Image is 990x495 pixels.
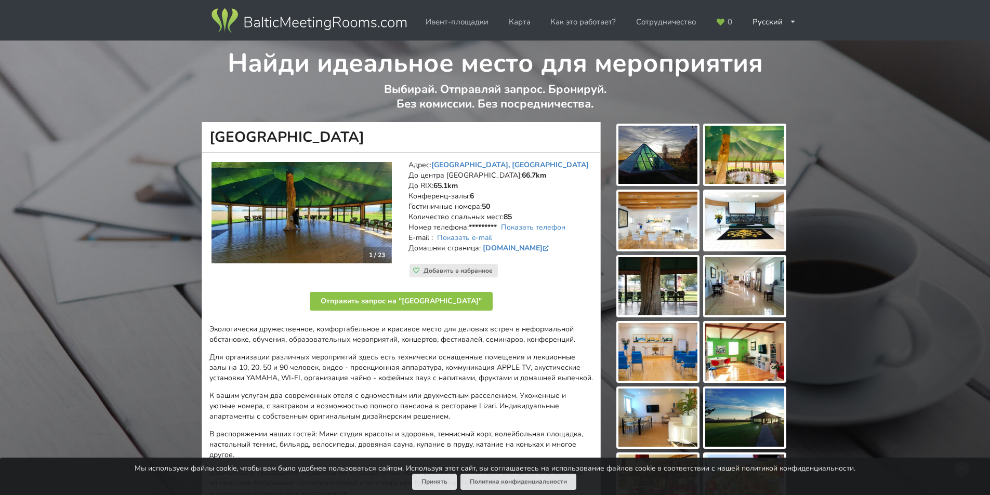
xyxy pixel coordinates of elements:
[618,257,697,315] img: LIZARI ART Village | Елгавский край | Площадка для мероприятий - фото галереи
[310,292,493,311] button: Отправить запрос на "[GEOGRAPHIC_DATA]"
[705,192,784,250] img: LIZARI ART Village | Елгавский край | Площадка для мероприятий - фото галереи
[705,323,784,381] img: LIZARI ART Village | Елгавский край | Площадка для мероприятий - фото галереи
[209,429,593,460] p: В распоряжении наших гостей: Мини студия красоты и здоровья, теннисный корт, волейбольная площадк...
[437,233,492,243] a: Показать e-mail
[728,18,732,26] span: 0
[470,191,474,201] strong: 6
[209,352,593,383] p: Для организации различных мероприятий здесь есть технически оснащенные помещения и лекционные зал...
[412,474,457,490] button: Принять
[202,122,601,153] h1: [GEOGRAPHIC_DATA]
[431,160,589,170] a: [GEOGRAPHIC_DATA], [GEOGRAPHIC_DATA]
[501,222,565,232] a: Показать телефон
[705,126,784,184] img: LIZARI ART Village | Елгавский край | Площадка для мероприятий - фото галереи
[408,160,593,264] address: Адрес: До центра [GEOGRAPHIC_DATA]: До RIX: Конференц-залы: Гостиничные номера: Количество спальн...
[705,257,784,315] img: LIZARI ART Village | Елгавский край | Площадка для мероприятий - фото галереи
[418,12,496,32] a: Ивент-площадки
[618,323,697,381] img: LIZARI ART Village | Елгавский край | Площадка для мероприятий - фото галереи
[424,266,493,275] span: Добавить в избранное
[209,6,408,35] img: Baltic Meeting Rooms
[705,389,784,447] img: LIZARI ART Village | Елгавский край | Площадка для мероприятий - фото галереи
[209,324,593,345] p: Экологически дружественное, комфортабельное и красивое место для деловых встреч в неформальной об...
[522,170,546,180] strong: 66.7km
[212,162,392,263] a: Конференц-центр | Елгавский край | LIZARI ART Village 1 / 23
[504,212,512,222] strong: 85
[212,162,392,263] img: Конференц-центр | Елгавский край | LIZARI ART Village
[618,126,697,184] img: LIZARI ART Village | Елгавский край | Площадка для мероприятий - фото галереи
[202,82,788,122] p: Выбирай. Отправляй запрос. Бронируй. Без комиссии. Без посредничества.
[433,181,458,191] strong: 65.1km
[618,192,697,250] img: LIZARI ART Village | Елгавский край | Площадка для мероприятий - фото галереи
[501,12,538,32] a: Карта
[745,12,803,32] div: Русский
[483,243,551,253] a: [DOMAIN_NAME]
[482,202,490,211] strong: 50
[363,247,391,263] div: 1 / 23
[460,474,576,490] a: Политика конфиденциальности
[629,12,703,32] a: Сотрудничество
[209,391,593,422] p: К вашим услугам два современных отеля с одноместным или двухместным расселением. Ухоженные и уютн...
[618,389,697,447] img: LIZARI ART Village | Елгавский край | Площадка для мероприятий - фото галереи
[202,41,788,80] h1: Найди идеальное место для мероприятия
[543,12,623,32] a: Как это работает?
